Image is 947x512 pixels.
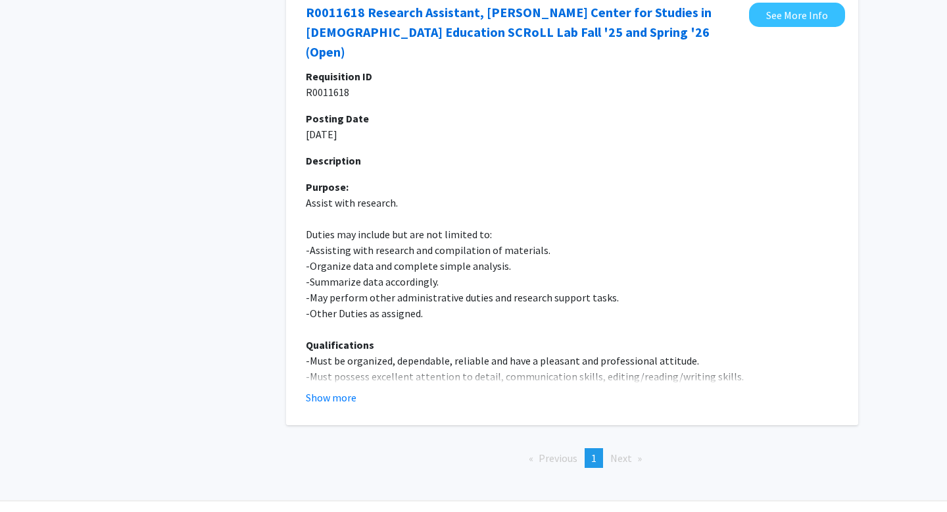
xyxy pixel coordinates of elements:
[286,448,858,468] ul: Pagination
[306,338,374,351] b: Qualifications
[306,390,356,405] button: Show more
[749,3,845,27] a: Opens in a new tab
[539,451,577,465] span: Previous
[306,112,369,125] b: Posting Date
[610,451,632,465] span: Next
[306,179,838,400] p: Assist with research. Duties may include but are not limited to: -Assisting with research and com...
[306,3,742,62] a: Opens in a new tab
[306,126,838,142] p: [DATE]
[306,84,838,100] p: R0011618
[306,154,361,167] b: Description
[591,451,596,465] span: 1
[306,70,372,83] b: Requisition ID
[10,453,56,502] iframe: Chat
[306,180,349,193] b: Purpose:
